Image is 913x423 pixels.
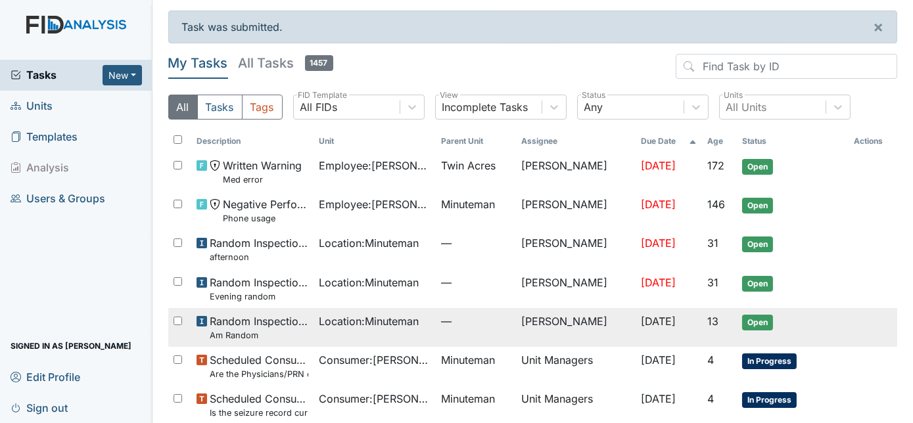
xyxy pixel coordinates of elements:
[742,353,797,369] span: In Progress
[168,95,283,120] div: Type filter
[314,130,436,152] th: Toggle SortBy
[168,11,898,43] div: Task was submitted.
[223,196,308,225] span: Negative Performance Review Phone usage
[441,158,496,173] span: Twin Acres
[223,158,302,186] span: Written Warning Med error
[174,135,182,144] input: Toggle All Rows Selected
[702,130,737,152] th: Toggle SortBy
[641,276,676,289] span: [DATE]
[849,130,897,152] th: Actions
[319,391,431,407] span: Consumer : [PERSON_NAME]
[516,230,636,269] td: [PERSON_NAME]
[707,392,714,405] span: 4
[441,391,495,407] span: Minuteman
[516,308,636,347] td: [PERSON_NAME]
[103,65,142,85] button: New
[223,212,308,225] small: Phone usage
[11,96,53,116] span: Units
[168,95,198,120] button: All
[319,313,419,329] span: Location : Minuteman
[319,352,431,368] span: Consumer : [PERSON_NAME]
[873,17,883,36] span: ×
[442,99,528,115] div: Incomplete Tasks
[11,397,68,418] span: Sign out
[641,392,676,405] span: [DATE]
[210,368,308,380] small: Are the Physicians/PRN orders updated every 90 days?
[516,269,636,308] td: [PERSON_NAME]
[11,189,105,209] span: Users & Groups
[441,196,495,212] span: Minuteman
[636,130,701,152] th: Toggle SortBy
[210,391,308,419] span: Scheduled Consumer Chart Review Is the seizure record current?
[707,198,725,211] span: 146
[239,54,333,72] h5: All Tasks
[742,276,773,292] span: Open
[436,130,517,152] th: Toggle SortBy
[319,275,419,290] span: Location : Minuteman
[726,99,767,115] div: All Units
[676,54,897,79] input: Find Task by ID
[11,127,78,147] span: Templates
[197,95,243,120] button: Tasks
[641,159,676,172] span: [DATE]
[191,130,314,152] th: Toggle SortBy
[300,99,338,115] div: All FIDs
[441,313,511,329] span: —
[210,235,308,263] span: Random Inspection for Afternoon afternoon
[242,95,283,120] button: Tags
[516,347,636,386] td: Unit Managers
[441,275,511,290] span: —
[641,236,676,250] span: [DATE]
[641,315,676,328] span: [DATE]
[210,275,308,303] span: Random Inspection for Evening Evening random
[742,236,773,252] span: Open
[860,11,897,43] button: ×
[707,353,714,367] span: 4
[210,352,308,380] span: Scheduled Consumer Chart Review Are the Physicians/PRN orders updated every 90 days?
[516,191,636,230] td: [PERSON_NAME]
[742,315,773,330] span: Open
[319,158,431,173] span: Employee : [PERSON_NAME]
[210,251,308,263] small: afternoon
[737,130,849,152] th: Toggle SortBy
[11,367,80,387] span: Edit Profile
[742,198,773,213] span: Open
[305,55,333,71] span: 1457
[210,329,308,342] small: Am Random
[223,173,302,186] small: Med error
[516,130,636,152] th: Assignee
[742,159,773,175] span: Open
[11,67,103,83] a: Tasks
[441,235,511,251] span: —
[707,236,718,250] span: 31
[584,99,603,115] div: Any
[210,290,308,303] small: Evening random
[641,198,676,211] span: [DATE]
[707,276,718,289] span: 31
[641,353,676,367] span: [DATE]
[319,196,431,212] span: Employee : [PERSON_NAME][GEOGRAPHIC_DATA]
[319,235,419,251] span: Location : Minuteman
[11,336,131,356] span: Signed in as [PERSON_NAME]
[210,313,308,342] span: Random Inspection for AM Am Random
[168,54,228,72] h5: My Tasks
[210,407,308,419] small: Is the seizure record current?
[707,315,718,328] span: 13
[441,352,495,368] span: Minuteman
[742,392,797,408] span: In Progress
[707,159,724,172] span: 172
[516,152,636,191] td: [PERSON_NAME]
